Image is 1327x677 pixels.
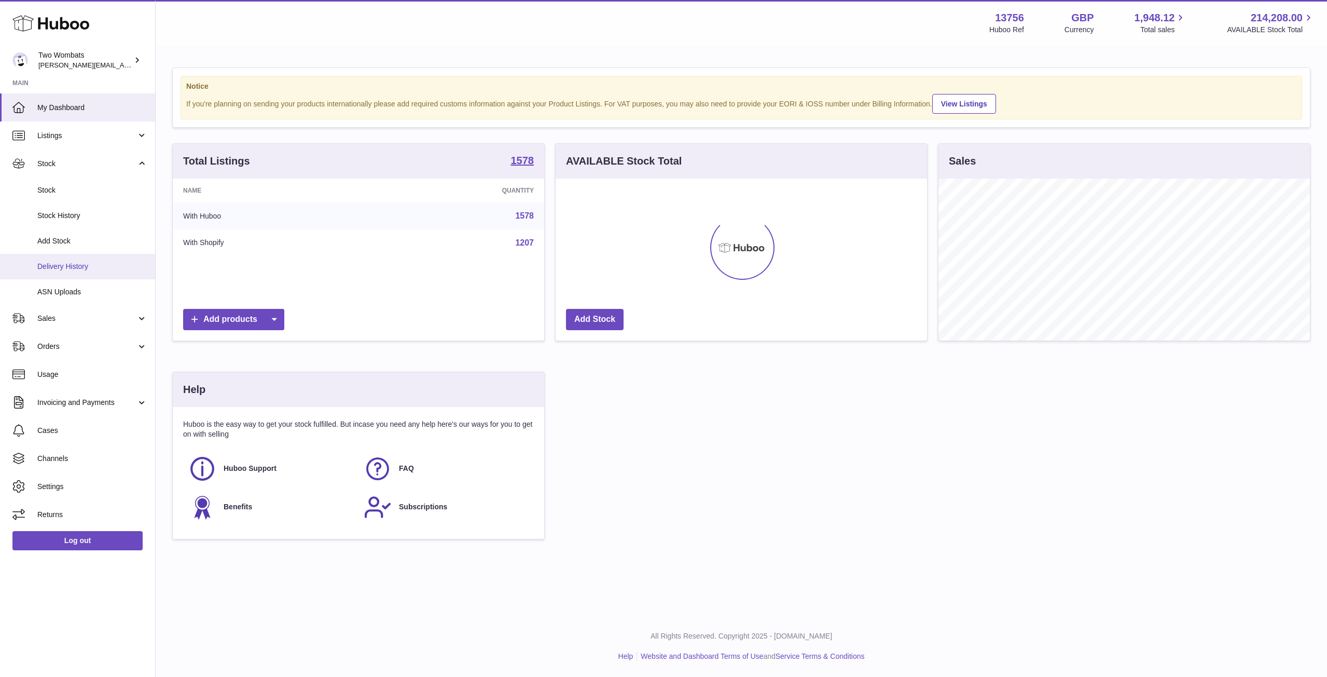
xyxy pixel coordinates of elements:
strong: 13756 [995,11,1024,25]
h3: AVAILABLE Stock Total [566,154,682,168]
h3: Sales [949,154,976,168]
strong: Notice [186,82,1296,91]
a: Service Terms & Conditions [776,652,865,660]
a: 1578 [511,155,534,168]
span: Benefits [224,502,252,512]
a: Huboo Support [188,455,353,483]
th: Quantity [373,179,544,202]
span: Sales [37,314,136,323]
th: Name [173,179,373,202]
a: 214,208.00 AVAILABLE Stock Total [1227,11,1315,35]
div: If you're planning on sending your products internationally please add required customs informati... [186,92,1296,114]
a: 1207 [515,238,534,247]
div: Currency [1065,25,1094,35]
span: AVAILABLE Stock Total [1227,25,1315,35]
span: FAQ [399,464,414,473]
span: Stock History [37,211,147,221]
h3: Help [183,383,205,397]
span: Huboo Support [224,464,277,473]
span: Usage [37,370,147,380]
span: 214,208.00 [1251,11,1303,25]
img: philip.carroll@twowombats.com [12,52,28,68]
span: [PERSON_NAME][EMAIL_ADDRESS][PERSON_NAME][DOMAIN_NAME] [38,61,264,69]
p: All Rights Reserved. Copyright 2025 - [DOMAIN_NAME] [164,631,1319,641]
span: Settings [37,482,147,492]
div: Huboo Ref [989,25,1024,35]
span: Orders [37,342,136,351]
li: and [637,652,864,661]
a: FAQ [364,455,529,483]
p: Huboo is the easy way to get your stock fulfilled. But incase you need any help here's our ways f... [183,419,534,439]
span: Listings [37,131,136,141]
a: Add Stock [566,309,624,330]
span: My Dashboard [37,103,147,113]
a: View Listings [932,94,996,114]
td: With Shopify [173,229,373,256]
strong: GBP [1071,11,1094,25]
span: Cases [37,426,147,436]
a: 1,948.12 Total sales [1135,11,1187,35]
a: Website and Dashboard Terms of Use [641,652,763,660]
div: Two Wombats [38,50,132,70]
span: Total sales [1140,25,1186,35]
td: With Huboo [173,202,373,229]
a: Log out [12,531,143,550]
a: Subscriptions [364,493,529,521]
span: ASN Uploads [37,287,147,297]
span: Stock [37,185,147,195]
span: Invoicing and Payments [37,398,136,408]
a: Help [618,652,633,660]
span: Stock [37,159,136,169]
a: Add products [183,309,284,330]
strong: 1578 [511,155,534,166]
span: Delivery History [37,262,147,272]
a: 1578 [515,211,534,220]
h3: Total Listings [183,154,250,168]
span: 1,948.12 [1135,11,1175,25]
a: Benefits [188,493,353,521]
span: Subscriptions [399,502,447,512]
span: Channels [37,454,147,464]
span: Returns [37,510,147,520]
span: Add Stock [37,236,147,246]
